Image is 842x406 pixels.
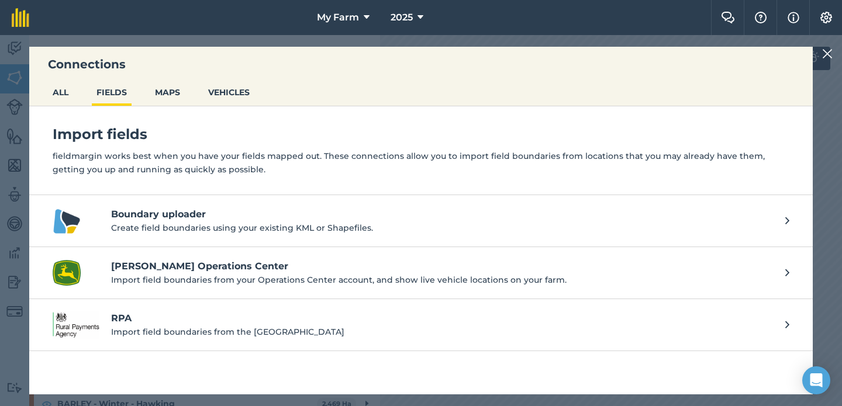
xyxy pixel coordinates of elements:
h4: Import fields [53,125,789,144]
img: svg+xml;base64,PHN2ZyB4bWxucz0iaHR0cDovL3d3dy53My5vcmcvMjAwMC9zdmciIHdpZHRoPSIxNyIgaGVpZ2h0PSIxNy... [788,11,799,25]
button: ALL [48,81,73,103]
img: A cog icon [819,12,833,23]
h4: Boundary uploader [111,207,774,221]
p: Import field boundaries from your Operations Center account, and show live vehicle locations on y... [111,273,774,286]
img: A question mark icon [754,12,768,23]
p: fieldmargin works best when you have your fields mapped out. These connections allow you to impor... [53,150,789,176]
div: Open Intercom Messenger [802,366,830,394]
h4: [PERSON_NAME] Operations Center [111,259,774,273]
h4: RPA [111,311,774,325]
h3: Connections [29,56,813,72]
a: RPA logoRPAImport field boundaries from the [GEOGRAPHIC_DATA] [29,299,813,351]
img: RPA logo [53,311,99,339]
button: FIELDS [92,81,132,103]
button: VEHICLES [203,81,254,103]
p: Import field boundaries from the [GEOGRAPHIC_DATA] [111,325,774,338]
a: John Deere Operations Center logo[PERSON_NAME] Operations CenterImport field boundaries from your... [29,247,813,299]
img: John Deere Operations Center logo [53,259,81,287]
img: fieldmargin Logo [12,8,29,27]
button: MAPS [150,81,185,103]
img: Boundary uploader logo [53,207,81,235]
img: svg+xml;base64,PHN2ZyB4bWxucz0iaHR0cDovL3d3dy53My5vcmcvMjAwMC9zdmciIHdpZHRoPSIyMiIgaGVpZ2h0PSIzMC... [822,47,833,61]
p: Create field boundaries using your existing KML or Shapefiles. [111,221,774,234]
img: Two speech bubbles overlapping with the left bubble in the forefront [721,12,735,23]
span: My Farm [317,11,359,25]
a: Boundary uploader logoBoundary uploaderCreate field boundaries using your existing KML or Shapefi... [29,195,813,247]
span: 2025 [391,11,413,25]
